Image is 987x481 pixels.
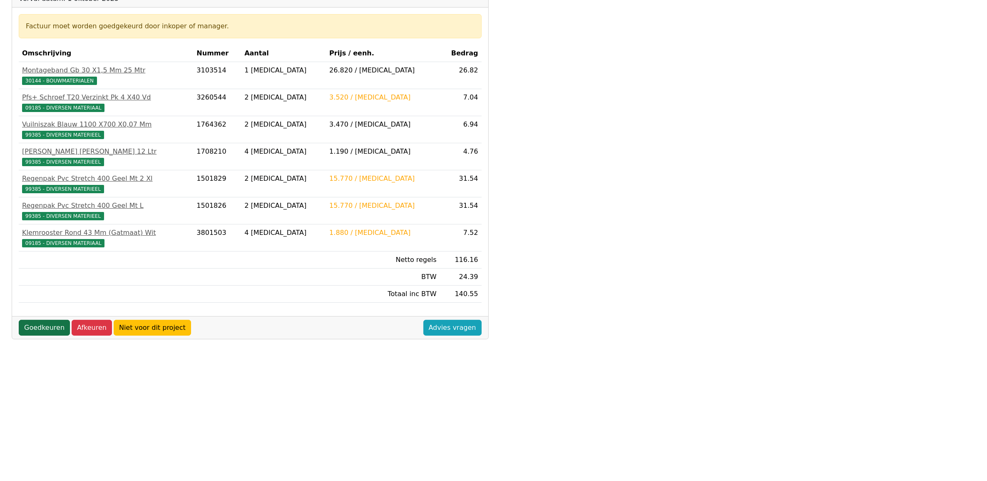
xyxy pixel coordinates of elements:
a: Goedkeuren [19,320,70,336]
a: Niet voor dit project [114,320,191,336]
a: Klemrooster Rond 43 Mm (Gatmaat) Wit09185 - DIVERSEN MATERIAAL [22,228,190,248]
th: Aantal [241,45,326,62]
td: Netto regels [326,252,440,269]
div: 1.190 / [MEDICAL_DATA] [329,147,437,157]
a: Afkeuren [72,320,112,336]
a: [PERSON_NAME] [PERSON_NAME] 12 Ltr99385 - DIVERSEN MATERIEEL [22,147,190,167]
td: 3801503 [193,224,241,252]
div: Montageband Gb 30 X1,5 Mm 25 Mtr [22,65,190,75]
td: 1501826 [193,197,241,224]
div: 2 [MEDICAL_DATA] [244,174,323,184]
th: Prijs / eenh. [326,45,440,62]
div: 1 [MEDICAL_DATA] [244,65,323,75]
div: 3.470 / [MEDICAL_DATA] [329,120,437,130]
td: 6.94 [440,116,482,143]
span: 30144 - BOUWMATERIALEN [22,77,97,85]
div: 26.820 / [MEDICAL_DATA] [329,65,437,75]
td: Totaal inc BTW [326,286,440,303]
div: Vuilniszak Blauw 1100 X700 X0,07 Mm [22,120,190,130]
div: 2 [MEDICAL_DATA] [244,201,323,211]
a: Pfs+ Schroef T20 Verzinkt Pk 4 X40 Vd09185 - DIVERSEN MATERIAAL [22,92,190,112]
div: Regenpak Pvc Stretch 400 Geel Mt L [22,201,190,211]
div: 1.880 / [MEDICAL_DATA] [329,228,437,238]
div: 4 [MEDICAL_DATA] [244,228,323,238]
div: Regenpak Pvc Stretch 400 Geel Mt 2 Xl [22,174,190,184]
td: 1764362 [193,116,241,143]
a: Montageband Gb 30 X1,5 Mm 25 Mtr30144 - BOUWMATERIALEN [22,65,190,85]
td: 7.04 [440,89,482,116]
span: 99385 - DIVERSEN MATERIEEL [22,158,104,166]
a: Regenpak Pvc Stretch 400 Geel Mt 2 Xl99385 - DIVERSEN MATERIEEL [22,174,190,194]
span: 99385 - DIVERSEN MATERIEEL [22,185,104,193]
td: 7.52 [440,224,482,252]
td: 31.54 [440,170,482,197]
td: 4.76 [440,143,482,170]
td: 3103514 [193,62,241,89]
div: Pfs+ Schroef T20 Verzinkt Pk 4 X40 Vd [22,92,190,102]
td: 116.16 [440,252,482,269]
a: Regenpak Pvc Stretch 400 Geel Mt L99385 - DIVERSEN MATERIEEL [22,201,190,221]
div: 4 [MEDICAL_DATA] [244,147,323,157]
td: BTW [326,269,440,286]
div: 15.770 / [MEDICAL_DATA] [329,174,437,184]
a: Vuilniszak Blauw 1100 X700 X0,07 Mm99385 - DIVERSEN MATERIEEL [22,120,190,140]
span: 99385 - DIVERSEN MATERIEEL [22,131,104,139]
div: 3.520 / [MEDICAL_DATA] [329,92,437,102]
td: 26.82 [440,62,482,89]
td: 1708210 [193,143,241,170]
th: Bedrag [440,45,482,62]
td: 1501829 [193,170,241,197]
div: [PERSON_NAME] [PERSON_NAME] 12 Ltr [22,147,190,157]
span: 09185 - DIVERSEN MATERIAAL [22,104,104,112]
div: Factuur moet worden goedgekeurd door inkoper of manager. [26,21,475,31]
div: 15.770 / [MEDICAL_DATA] [329,201,437,211]
td: 31.54 [440,197,482,224]
div: 2 [MEDICAL_DATA] [244,92,323,102]
td: 3260544 [193,89,241,116]
a: Advies vragen [423,320,482,336]
th: Nummer [193,45,241,62]
div: Klemrooster Rond 43 Mm (Gatmaat) Wit [22,228,190,238]
span: 99385 - DIVERSEN MATERIEEL [22,212,104,220]
span: 09185 - DIVERSEN MATERIAAL [22,239,104,247]
td: 24.39 [440,269,482,286]
div: 2 [MEDICAL_DATA] [244,120,323,130]
th: Omschrijving [19,45,193,62]
td: 140.55 [440,286,482,303]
